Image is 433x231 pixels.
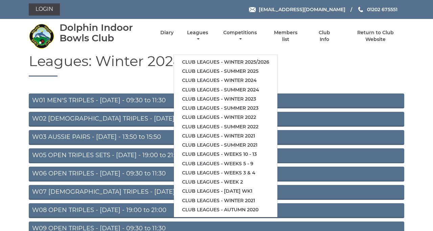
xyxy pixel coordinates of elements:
[222,29,258,43] a: Competitions
[174,94,277,104] a: Club leagues - Winter 2023
[174,85,277,94] a: Club leagues - Summer 2024
[174,187,277,196] a: Club leagues - [DATE] wk1
[29,148,404,163] a: W05 OPEN TRIPLES SETS - [DATE] - 19:00 to 21:00
[174,141,277,150] a: Club leagues - Summer 2021
[174,122,277,131] a: Club leagues - Summer 2022
[270,29,301,43] a: Members list
[29,93,404,108] a: W01 MEN'S TRIPLES - [DATE] - 09:30 to 11:30
[174,55,278,217] ul: Leagues
[174,168,277,177] a: Club leagues - Weeks 3 & 4
[29,130,404,145] a: W03 AUSSIE PAIRS - [DATE] - 13:50 to 15:50
[313,29,335,43] a: Club Info
[347,29,404,43] a: Return to Club Website
[29,167,404,182] a: W06 OPEN TRIPLES - [DATE] - 09:30 to 11:30
[358,7,363,12] img: Phone us
[185,29,210,43] a: Leagues
[174,159,277,168] a: Club leagues - Weeks 5 - 9
[367,6,397,13] span: 01202 675551
[29,23,54,49] img: Dolphin Indoor Bowls Club
[160,29,174,36] a: Diary
[174,150,277,159] a: Club leagues - Weeks 10 - 13
[60,22,149,43] div: Dolphin Indoor Bowls Club
[174,205,277,214] a: Club leagues - Autumn 2020
[259,6,345,13] span: [EMAIL_ADDRESS][DOMAIN_NAME]
[29,185,404,200] a: W07 [DEMOGRAPHIC_DATA] TRIPLES - [DATE] - 13:50 to 15:50
[357,6,397,13] a: Phone us 01202 675551
[174,131,277,141] a: Club leagues - Winter 2021
[29,53,404,77] h1: Leagues: Winter 2024
[249,6,345,13] a: Email [EMAIL_ADDRESS][DOMAIN_NAME]
[29,3,60,16] a: Login
[29,203,404,218] a: W08 OPEN TRIPLES - [DATE] - 19:00 to 21:00
[174,76,277,85] a: Club leagues - Winter 2024
[174,113,277,122] a: Club leagues - Winter 2022
[174,196,277,205] a: Club leagues - Winter 2021
[174,67,277,76] a: Club leagues - Summer 2025
[174,104,277,113] a: Club leagues - Summer 2023
[174,177,277,187] a: Club leagues - Week 2
[29,112,404,127] a: W02 [DEMOGRAPHIC_DATA] TRIPLES - [DATE] - 11:40 to 13:40
[174,58,277,67] a: Club leagues - Winter 2025/2026
[249,7,256,12] img: Email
